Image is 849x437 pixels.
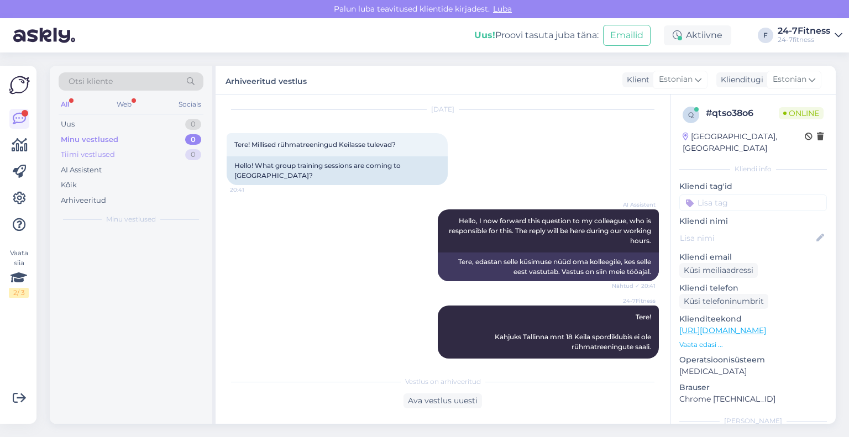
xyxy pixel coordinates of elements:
[758,28,773,43] div: F
[185,134,201,145] div: 0
[69,76,113,87] span: Otsi kliente
[679,263,758,278] div: Küsi meiliaadressi
[679,354,827,366] p: Operatsioonisüsteem
[679,294,768,309] div: Küsi telefoninumbrit
[778,27,830,35] div: 24-7Fitness
[778,27,842,44] a: 24-7Fitness24-7fitness
[683,131,805,154] div: [GEOGRAPHIC_DATA], [GEOGRAPHIC_DATA]
[664,25,731,45] div: Aktiivne
[688,110,694,119] span: q
[227,156,448,185] div: Hello! What group training sessions are coming to [GEOGRAPHIC_DATA]?
[114,97,134,112] div: Web
[679,164,827,174] div: Kliendi info
[405,377,481,387] span: Vestlus on arhiveeritud
[403,393,482,408] div: Ava vestlus uuesti
[679,393,827,405] p: Chrome [TECHNICAL_ID]
[438,252,659,281] div: Tere, edastan selle küsimuse nüüd oma kolleegile, kes selle eest vastutab. Vastus on siin meie tö...
[614,201,656,209] span: AI Assistent
[603,25,651,46] button: Emailid
[61,149,115,160] div: Tiimi vestlused
[773,73,806,86] span: Estonian
[227,104,659,114] div: [DATE]
[106,214,156,224] span: Minu vestlused
[230,186,271,194] span: 20:41
[61,195,106,206] div: Arhiveeritud
[185,119,201,130] div: 0
[778,35,830,44] div: 24-7fitness
[679,340,827,350] p: Vaata edasi ...
[185,149,201,160] div: 0
[679,251,827,263] p: Kliendi email
[680,232,814,244] input: Lisa nimi
[9,75,30,96] img: Askly Logo
[9,248,29,298] div: Vaata siia
[226,72,307,87] label: Arhiveeritud vestlus
[61,134,118,145] div: Minu vestlused
[659,73,693,86] span: Estonian
[679,382,827,393] p: Brauser
[716,74,763,86] div: Klienditugi
[474,29,599,42] div: Proovi tasuta juba täna:
[706,107,779,120] div: # qtso38o6
[614,297,656,305] span: 24-7Fitness
[234,140,396,149] span: Tere! Millised rühmatreeningud Keilasse tulevad?
[679,282,827,294] p: Kliendi telefon
[679,313,827,325] p: Klienditeekond
[490,4,515,14] span: Luba
[679,416,827,426] div: [PERSON_NAME]
[59,97,71,112] div: All
[474,30,495,40] b: Uus!
[176,97,203,112] div: Socials
[61,119,75,130] div: Uus
[622,74,649,86] div: Klient
[679,215,827,227] p: Kliendi nimi
[679,181,827,192] p: Kliendi tag'id
[679,325,766,335] a: [URL][DOMAIN_NAME]
[61,180,77,191] div: Kõik
[614,359,656,367] span: 20:46
[779,107,824,119] span: Online
[9,288,29,298] div: 2 / 3
[612,282,656,290] span: Nähtud ✓ 20:41
[679,194,827,211] input: Lisa tag
[61,165,102,176] div: AI Assistent
[449,217,653,245] span: Hello, I now forward this question to my colleague, who is responsible for this. The reply will b...
[679,366,827,377] p: [MEDICAL_DATA]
